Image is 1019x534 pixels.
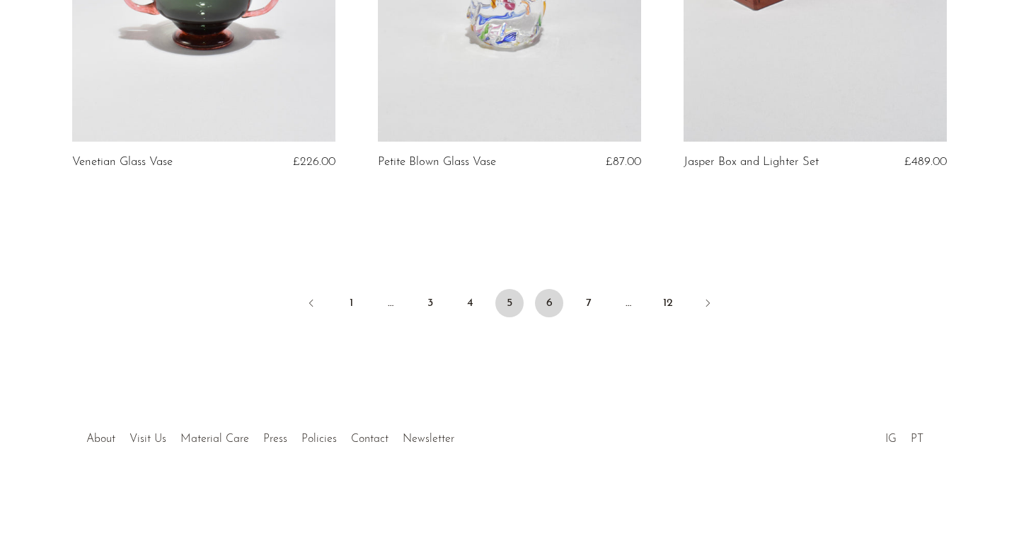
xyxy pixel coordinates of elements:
[337,289,365,317] a: 1
[904,156,947,168] span: £489.00
[351,433,388,445] a: Contact
[378,156,496,169] a: Petite Blown Glass Vase
[416,289,444,317] a: 3
[878,422,931,449] ul: Social Medias
[376,289,405,317] span: …
[301,433,337,445] a: Policies
[86,433,115,445] a: About
[911,433,923,445] a: PT
[72,156,173,169] a: Venetian Glass Vase
[885,433,897,445] a: IG
[456,289,484,317] a: 4
[129,433,166,445] a: Visit Us
[297,289,326,320] a: Previous
[575,289,603,317] a: 7
[79,422,461,449] ul: Quick links
[263,433,287,445] a: Press
[495,289,524,317] span: 5
[180,433,249,445] a: Material Care
[654,289,682,317] a: 12
[684,156,819,169] a: Jasper Box and Lighter Set
[614,289,643,317] span: …
[606,156,641,168] span: £87.00
[293,156,335,168] span: £226.00
[693,289,722,320] a: Next
[535,289,563,317] a: 6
